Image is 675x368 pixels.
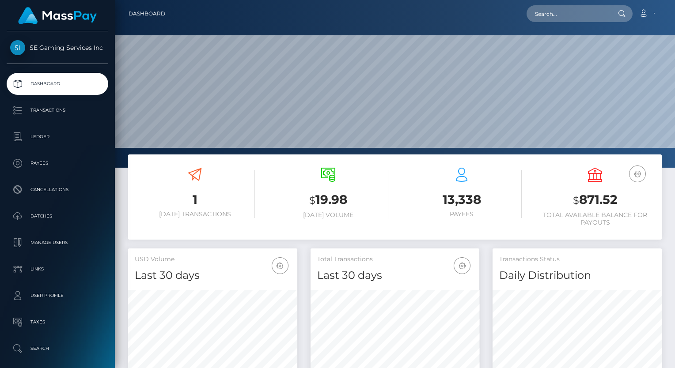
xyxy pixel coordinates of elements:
[7,179,108,201] a: Cancellations
[7,258,108,280] a: Links
[402,191,522,208] h3: 13,338
[10,157,105,170] p: Payees
[10,183,105,196] p: Cancellations
[268,211,388,219] h6: [DATE] Volume
[7,44,108,52] span: SE Gaming Services Inc
[317,268,473,283] h4: Last 30 days
[309,194,315,207] small: $
[7,205,108,227] a: Batches
[317,255,473,264] h5: Total Transactions
[10,104,105,117] p: Transactions
[7,99,108,121] a: Transactions
[135,191,255,208] h3: 1
[7,285,108,307] a: User Profile
[10,315,105,329] p: Taxes
[10,40,25,55] img: SE Gaming Services Inc
[10,263,105,276] p: Links
[499,268,655,283] h4: Daily Distribution
[18,7,97,24] img: MassPay Logo
[10,130,105,143] p: Ledger
[402,210,522,218] h6: Payees
[7,311,108,333] a: Taxes
[10,210,105,223] p: Batches
[10,289,105,302] p: User Profile
[7,152,108,174] a: Payees
[535,211,655,226] h6: Total Available Balance for Payouts
[527,5,610,22] input: Search...
[10,342,105,355] p: Search
[135,268,291,283] h4: Last 30 days
[573,194,579,207] small: $
[135,210,255,218] h6: [DATE] Transactions
[7,126,108,148] a: Ledger
[7,338,108,360] a: Search
[499,255,655,264] h5: Transactions Status
[10,77,105,90] p: Dashboard
[10,236,105,249] p: Manage Users
[135,255,291,264] h5: USD Volume
[129,4,165,23] a: Dashboard
[7,73,108,95] a: Dashboard
[535,191,655,209] h3: 871.52
[268,191,388,209] h3: 19.98
[7,232,108,254] a: Manage Users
